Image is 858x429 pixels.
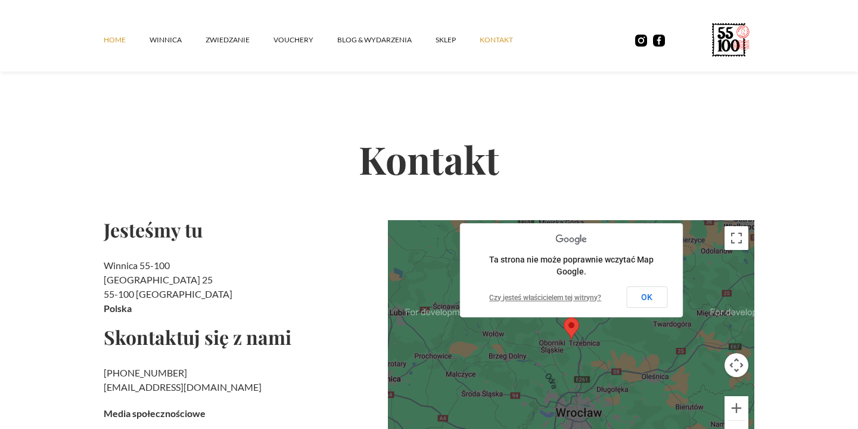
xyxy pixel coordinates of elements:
[104,303,132,314] strong: Polska
[489,294,601,302] a: Czy jesteś właścicielem tej witryny?
[436,22,480,58] a: SKLEP
[104,98,754,220] h2: Kontakt
[104,408,206,419] strong: Media społecznościowe
[564,317,579,340] div: Map pin
[725,226,748,250] button: Włącz widok pełnoekranowy
[626,286,667,308] button: OK
[489,255,654,276] span: Ta strona nie może poprawnie wczytać Map Google.
[337,22,436,58] a: Blog & Wydarzenia
[206,22,273,58] a: ZWIEDZANIE
[104,258,378,316] h2: Winnica 55-100 [GEOGRAPHIC_DATA] 25 55-100 [GEOGRAPHIC_DATA]
[104,367,187,378] a: [PHONE_NUMBER]
[273,22,337,58] a: vouchery
[104,22,150,58] a: Home
[725,396,748,420] button: Powiększ
[104,220,378,239] h2: Jesteśmy tu
[725,353,748,377] button: Sterowanie kamerą na mapie
[150,22,206,58] a: winnica
[104,381,262,393] a: [EMAIL_ADDRESS][DOMAIN_NAME]
[104,366,378,394] h2: ‍
[480,22,537,58] a: kontakt
[104,328,378,347] h2: Skontaktuj się z nami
